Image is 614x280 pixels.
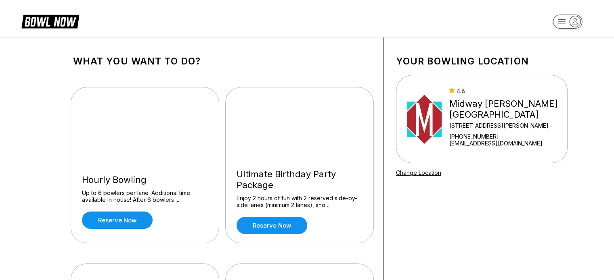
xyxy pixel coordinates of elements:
[82,212,153,229] a: Reserve now
[396,169,441,176] a: Change Location
[449,122,564,129] div: [STREET_ADDRESS][PERSON_NAME]
[71,93,220,166] img: Hourly Bowling
[396,56,568,67] h1: Your bowling location
[449,140,564,147] a: [EMAIL_ADDRESS][DOMAIN_NAME]
[226,87,374,160] img: Ultimate Birthday Party Package
[82,174,208,185] div: Hourly Bowling
[449,98,564,120] div: Midway [PERSON_NAME][GEOGRAPHIC_DATA]
[449,87,564,94] div: 4.8
[407,89,442,149] img: Midway Bowling - Carlisle
[237,217,307,234] a: Reserve now
[73,56,371,67] h1: What you want to do?
[237,195,363,209] div: Enjoy 2 hours of fun with 2 reserved side-by-side lanes (minimum 2 lanes), sho ...
[82,189,208,203] div: Up to 6 bowlers per lane. Additional time available in house! After 6 bowlers ...
[237,169,363,191] div: Ultimate Birthday Party Package
[449,133,564,140] div: [PHONE_NUMBER]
